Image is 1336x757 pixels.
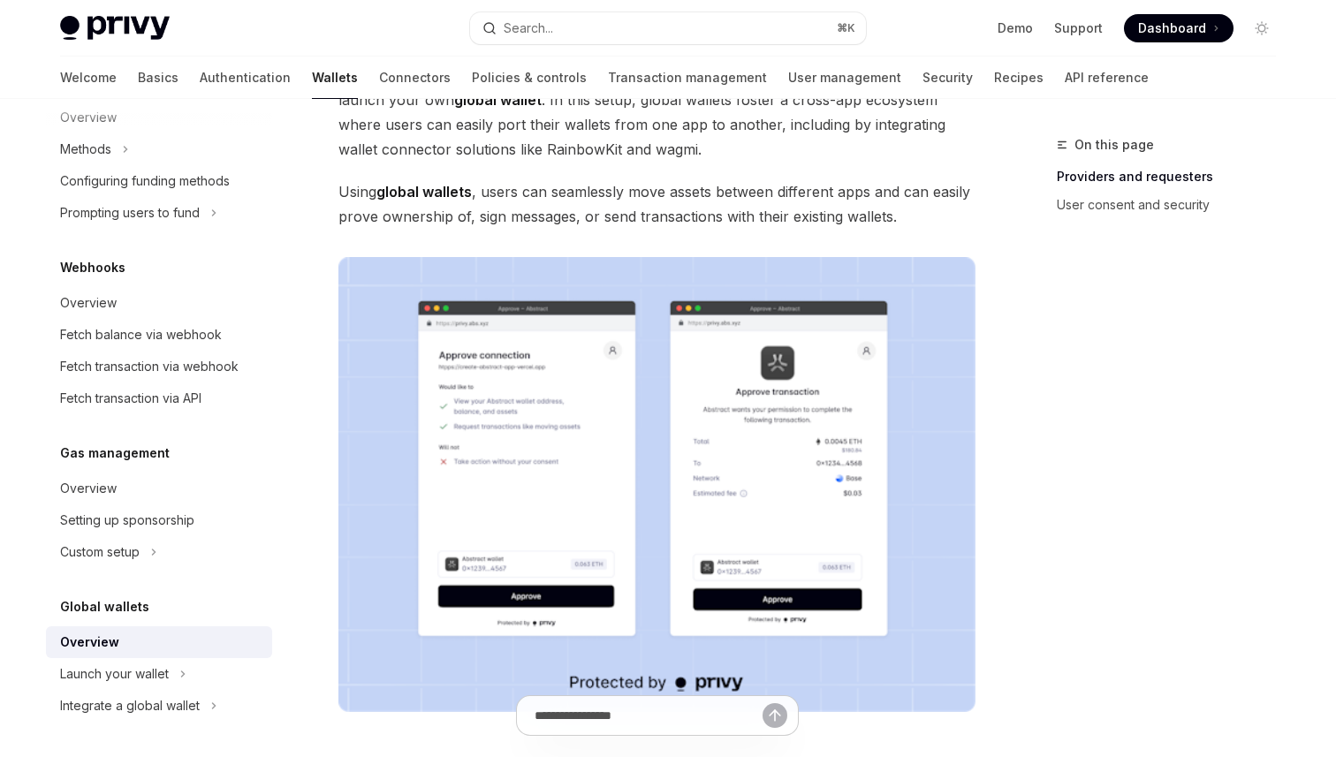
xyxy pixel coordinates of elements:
div: Overview [60,478,117,499]
h5: Webhooks [60,257,125,278]
a: Recipes [994,57,1044,99]
div: Custom setup [60,541,140,563]
h5: Gas management [60,443,170,464]
div: Launch your wallet [60,663,169,685]
a: Demo [998,19,1033,37]
div: Methods [60,139,111,160]
a: Providers and requesters [1057,163,1290,191]
button: Send message [763,703,787,728]
a: Overview [46,626,272,658]
a: Basics [138,57,178,99]
a: Welcome [60,57,117,99]
button: Search...⌘K [470,12,866,44]
a: Overview [46,473,272,504]
a: Fetch transaction via webhook [46,351,272,382]
a: Setting up sponsorship [46,504,272,536]
a: Security [922,57,973,99]
span: Using , users can seamlessly move assets between different apps and can easily prove ownership of... [338,179,975,229]
div: Configuring funding methods [60,170,230,192]
a: Authentication [200,57,291,99]
a: User management [788,57,901,99]
div: Overview [60,632,119,653]
a: Connectors [379,57,451,99]
strong: global wallets [376,183,472,201]
a: Fetch transaction via API [46,382,272,414]
a: Fetch balance via webhook [46,319,272,351]
div: Integrate a global wallet [60,695,200,716]
a: Support [1054,19,1103,37]
span: Dashboard [1138,19,1206,37]
a: Overview [46,287,272,319]
h5: Global wallets [60,596,149,617]
span: Privy embedded wallets can be made interoperable across apps, making it easy for you to launch yo... [338,63,975,162]
a: User consent and security [1057,191,1290,219]
img: light logo [60,16,170,41]
strong: global wallet [454,91,542,109]
a: Wallets [312,57,358,99]
a: Policies & controls [472,57,587,99]
div: Prompting users to fund [60,202,200,223]
div: Fetch transaction via webhook [60,356,239,377]
a: API reference [1065,57,1149,99]
button: Toggle dark mode [1248,14,1276,42]
div: Setting up sponsorship [60,510,194,531]
div: Overview [60,292,117,314]
div: Fetch balance via webhook [60,324,222,345]
span: ⌘ K [837,21,855,35]
img: images/Crossapp.png [338,257,975,712]
span: On this page [1074,134,1154,155]
a: Configuring funding methods [46,165,272,197]
a: Transaction management [608,57,767,99]
div: Search... [504,18,553,39]
div: Fetch transaction via API [60,388,201,409]
a: Dashboard [1124,14,1234,42]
